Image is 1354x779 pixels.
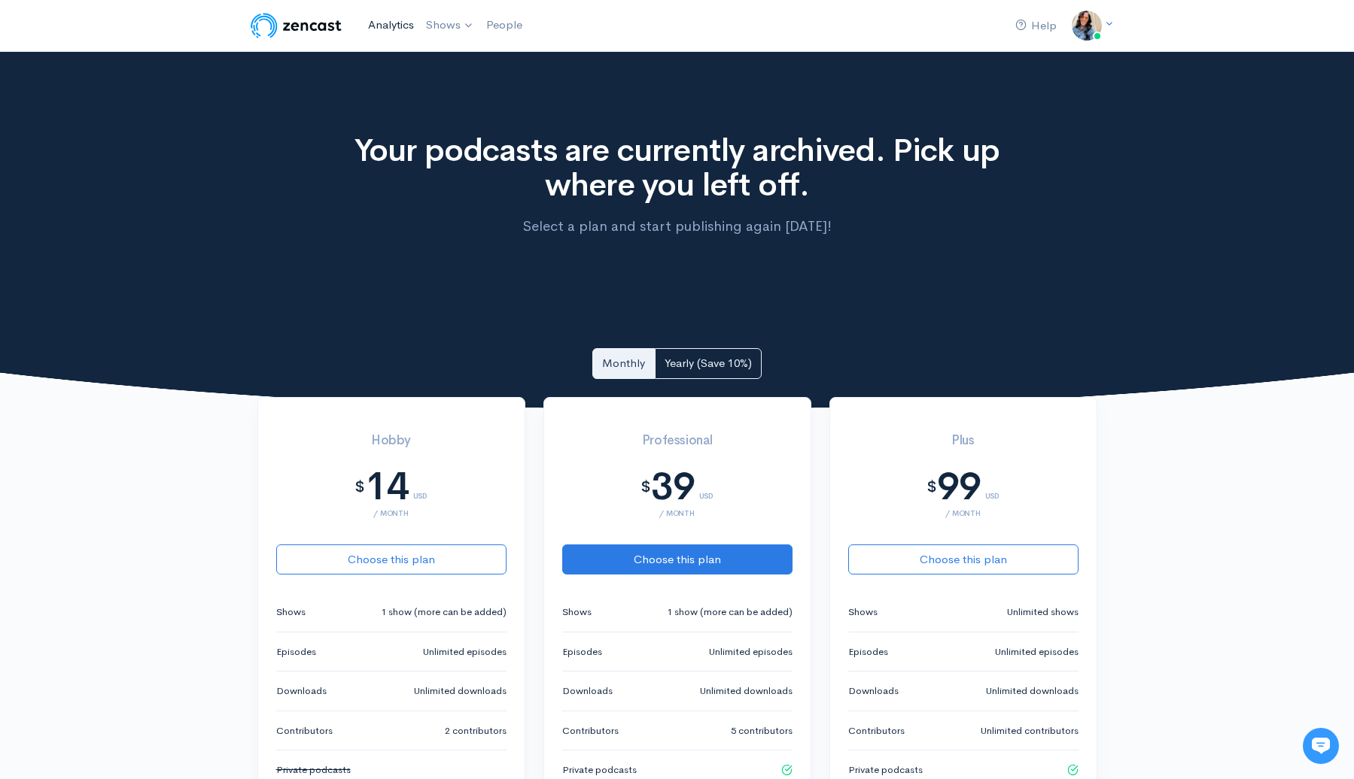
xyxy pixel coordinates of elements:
[348,216,1007,237] p: Select a plan and start publishing again [DATE]!
[276,434,507,448] h3: Hobby
[848,544,1079,575] button: Choose this plan
[700,684,793,699] small: Unlimited downloads
[562,644,602,659] small: Episodes
[848,644,888,659] small: Episodes
[276,684,327,699] small: Downloads
[276,723,333,738] small: Contributors
[848,723,905,738] small: Contributors
[97,208,181,220] span: New conversation
[276,605,306,620] small: Shows
[381,605,507,620] small: 1 show (more can be added)
[1007,605,1079,620] small: Unlimited shows
[276,644,316,659] small: Episodes
[986,684,1079,699] small: Unlimited downloads
[445,723,507,738] small: 2 contributors
[985,474,1000,500] div: USD
[20,258,281,276] p: Find an answer quickly
[655,348,762,379] a: Yearly (Save 10%)
[562,434,793,448] h3: Professional
[248,11,344,41] img: ZenCast Logo
[276,763,351,776] s: Private podcasts
[995,644,1079,659] small: Unlimited episodes
[699,474,714,500] div: USD
[348,133,1007,202] h1: Your podcasts are currently archived. Pick up where you left off.
[413,474,427,500] div: USD
[562,544,793,575] button: Choose this plan
[1303,728,1339,764] iframe: gist-messenger-bubble-iframe
[276,509,507,517] div: / month
[23,100,278,172] h2: Just let us know if you need anything and we'll be happy to help! 🙂
[562,605,592,620] small: Shows
[592,348,655,379] a: Monthly
[365,465,409,508] div: 14
[667,605,793,620] small: 1 show (more can be added)
[23,199,278,229] button: New conversation
[276,544,507,575] button: Choose this plan
[731,723,793,738] small: 5 contributors
[848,762,923,777] small: Private podcasts
[414,684,507,699] small: Unlimited downloads
[354,479,365,496] div: $
[1009,10,1063,42] a: Help
[848,684,899,699] small: Downloads
[981,723,1079,738] small: Unlimited contributors
[562,723,619,738] small: Contributors
[937,465,981,508] div: 99
[423,644,507,659] small: Unlimited episodes
[709,644,793,659] small: Unlimited episodes
[480,9,528,41] a: People
[640,479,651,496] div: $
[44,283,269,313] input: Search articles
[562,762,637,777] small: Private podcasts
[23,73,278,97] h1: Hi 👋
[651,465,695,508] div: 39
[362,9,420,41] a: Analytics
[848,509,1079,517] div: / month
[848,434,1079,448] h3: Plus
[420,9,480,42] a: Shows
[562,509,793,517] div: / month
[562,684,613,699] small: Downloads
[1072,11,1102,41] img: ...
[927,479,937,496] div: $
[848,605,878,620] small: Shows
